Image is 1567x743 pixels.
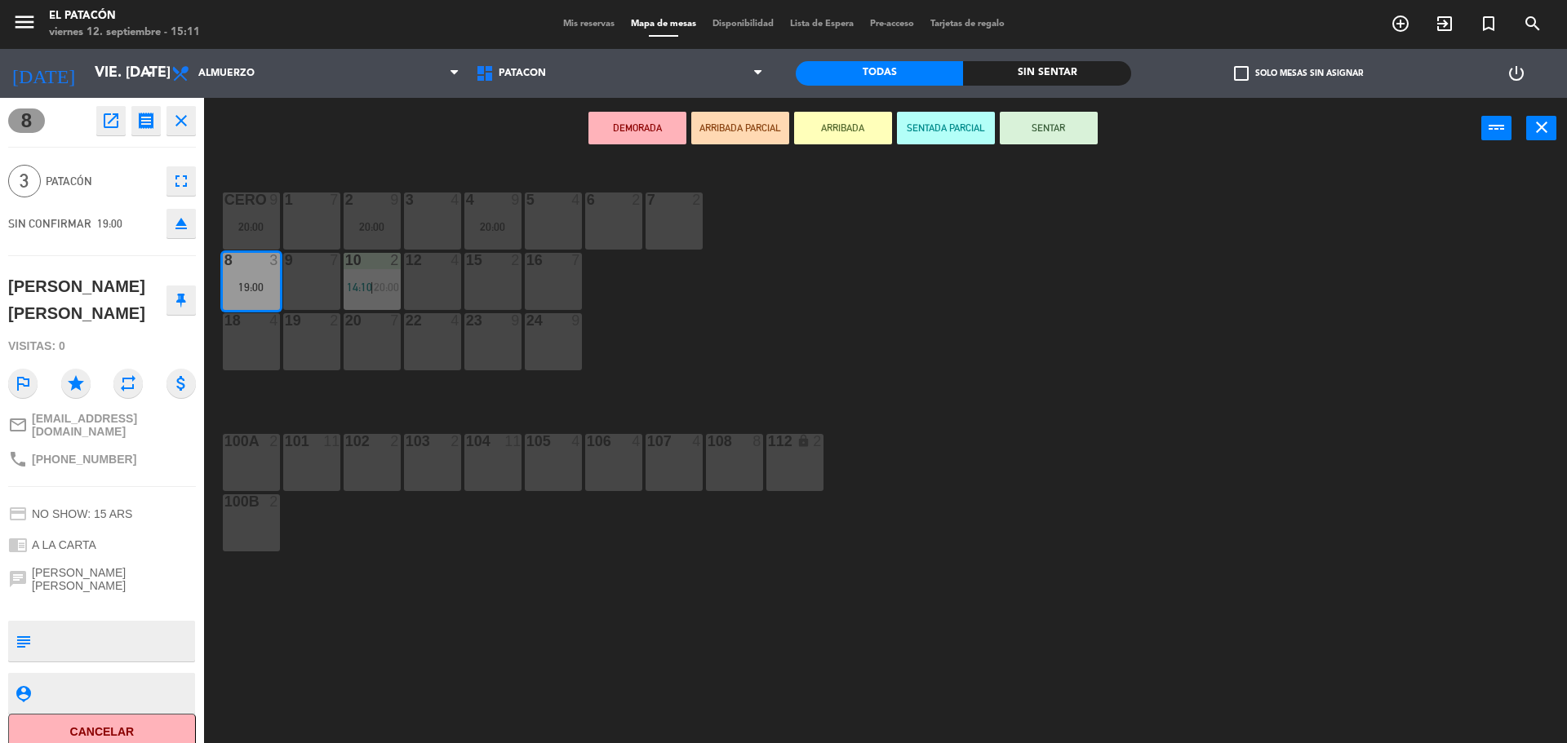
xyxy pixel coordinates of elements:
[8,369,38,398] i: outlined_flag
[782,20,862,29] span: Lista de Espera
[862,20,922,29] span: Pre-acceso
[1000,112,1098,144] button: SENTAR
[61,369,91,398] i: star
[466,192,467,207] div: 4
[8,217,91,230] span: SIN CONFIRMAR
[113,369,143,398] i: repeat
[269,494,279,509] div: 2
[466,434,467,449] div: 104
[46,172,158,191] span: Patacón
[101,111,121,130] i: open_in_new
[14,632,32,650] i: subject
[647,434,648,449] div: 107
[8,165,41,197] span: 3
[1487,117,1507,137] i: power_input
[8,569,28,589] i: chat
[32,538,96,551] span: A LA CARTA
[285,253,286,268] div: 9
[1523,14,1543,33] i: search
[632,434,641,449] div: 4
[8,535,28,555] i: chrome_reader_mode
[223,281,280,293] div: 19:00
[8,504,28,524] i: credit_card
[526,192,527,207] div: 5
[330,192,340,207] div: 7
[632,192,641,207] div: 2
[97,217,122,230] span: 19:00
[704,20,782,29] span: Disponibilidad
[768,434,769,449] div: 112
[166,209,196,238] button: eject
[224,494,225,509] div: 100b
[451,253,460,268] div: 4
[499,68,546,79] span: Patacón
[344,221,401,232] div: 20:00
[131,106,161,135] button: receipt
[269,434,279,449] div: 2
[330,253,340,268] div: 7
[347,281,372,294] span: 14:10
[1391,14,1410,33] i: add_circle_outline
[647,192,648,207] div: 7
[466,253,467,268] div: 15
[451,313,460,328] div: 4
[511,253,521,268] div: 2
[511,192,521,207] div: 9
[1479,14,1498,33] i: turned_in_not
[323,434,340,449] div: 11
[140,64,159,83] i: arrow_drop_down
[571,192,581,207] div: 4
[451,434,460,449] div: 2
[464,221,522,232] div: 20:00
[571,313,581,328] div: 9
[285,313,286,328] div: 19
[797,434,810,448] i: lock
[14,684,32,702] i: person_pin
[794,112,892,144] button: ARRIBADA
[390,253,400,268] div: 2
[345,434,346,449] div: 102
[8,412,196,438] a: mail_outline[EMAIL_ADDRESS][DOMAIN_NAME]
[32,566,196,592] span: [PERSON_NAME] [PERSON_NAME]
[269,313,279,328] div: 4
[1526,116,1556,140] button: close
[224,192,225,207] div: CERO
[390,192,400,207] div: 9
[8,332,196,360] div: Visitas: 0
[269,192,279,207] div: 9
[752,434,762,449] div: 8
[12,10,37,40] button: menu
[1435,14,1454,33] i: exit_to_app
[285,434,286,449] div: 101
[692,192,702,207] div: 2
[223,221,280,232] div: 20:00
[166,166,196,196] button: fullscreen
[922,20,1013,29] span: Tarjetas de regalo
[32,412,196,438] span: [EMAIL_ADDRESS][DOMAIN_NAME]
[897,112,995,144] button: SENTADA PARCIAL
[8,449,28,469] i: phone
[623,20,704,29] span: Mapa de mesas
[571,253,581,268] div: 7
[136,111,156,130] i: receipt
[345,192,346,207] div: 2
[12,10,37,34] i: menu
[813,434,823,449] div: 2
[555,20,623,29] span: Mis reservas
[691,112,789,144] button: ARRIBADA PARCIAL
[8,415,28,435] i: mail_outline
[526,434,527,449] div: 105
[49,24,200,41] div: viernes 12. septiembre - 15:11
[374,281,399,294] span: 20:00
[166,369,196,398] i: attach_money
[571,434,581,449] div: 4
[371,281,374,294] span: |
[32,453,136,466] span: [PHONE_NUMBER]
[171,214,191,233] i: eject
[8,108,45,133] span: 8
[1481,116,1512,140] button: power_input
